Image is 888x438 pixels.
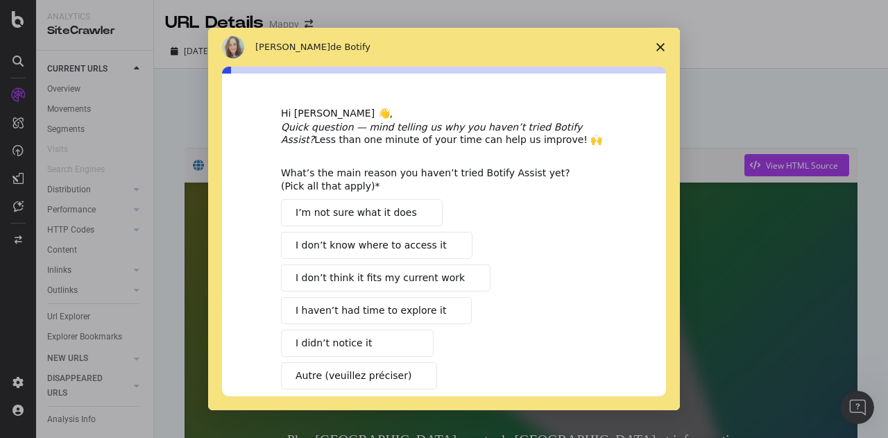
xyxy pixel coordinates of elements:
span: I haven’t had time to explore it [296,303,446,318]
div: Hi [PERSON_NAME] 👋, [281,107,607,121]
button: I haven’t had time to explore it [281,297,472,324]
span: I didn’t notice it [296,336,372,351]
i: Quick question — mind telling us why you haven’t tried Botify Assist? [281,121,582,145]
span: Fermer l'enquête [641,28,680,67]
div: Less than one minute of your time can help us improve! 🙌 [281,121,607,146]
span: I don’t think it fits my current work [296,271,465,285]
img: Profile image for Colleen [222,36,244,58]
span: de Botify [330,42,370,52]
span: [PERSON_NAME] [255,42,330,52]
button: I didn’t notice it [281,330,434,357]
button: I don’t know where to access it [281,232,472,259]
span: I’m not sure what it does [296,205,417,220]
span: I don’t know where to access it [296,238,447,253]
div: What’s the main reason you haven’t tried Botify Assist yet? (Pick all that apply) [281,167,586,192]
button: I don’t think it fits my current work [281,264,490,292]
span: Autre (veuillez préciser) [296,369,411,383]
button: I’m not sure what it does [281,199,443,226]
button: Autre (veuillez préciser) [281,362,437,389]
